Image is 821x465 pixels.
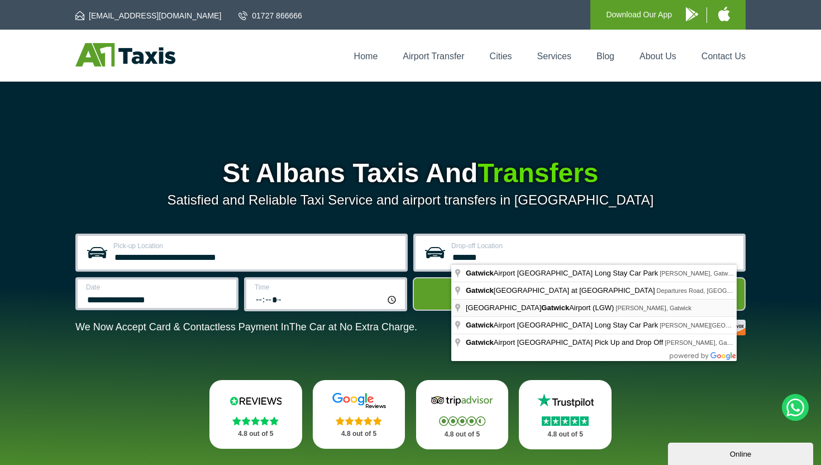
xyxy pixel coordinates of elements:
p: 4.8 out of 5 [531,428,599,442]
span: [GEOGRAPHIC_DATA] at [GEOGRAPHIC_DATA] [466,286,657,295]
label: Time [255,284,398,291]
span: [PERSON_NAME], Gatwick [615,305,691,311]
a: Cities [490,51,512,61]
img: Stars [336,416,382,425]
span: Gatwick [466,321,494,329]
h1: St Albans Taxis And [75,160,746,187]
img: A1 Taxis Android App [686,7,698,21]
a: Blog [596,51,614,61]
p: 4.8 out of 5 [222,427,290,441]
label: Pick-up Location [113,243,399,249]
span: Gatwick [466,338,494,347]
span: The Car at No Extra Charge. [289,321,417,333]
span: Gatwick [466,269,494,277]
span: Gatwick [466,286,494,295]
span: Airport [GEOGRAPHIC_DATA] Pick Up and Drop Off [466,338,665,347]
a: Airport Transfer [403,51,464,61]
span: [GEOGRAPHIC_DATA] Airport (LGW) [466,303,615,312]
img: Reviews.io [222,392,289,409]
a: Home [354,51,378,61]
p: 4.8 out of 5 [428,428,497,442]
a: About Us [639,51,676,61]
p: Satisfied and Reliable Taxi Service and airport transfers in [GEOGRAPHIC_DATA] [75,192,746,208]
a: Contact Us [701,51,746,61]
span: [PERSON_NAME], Gatwick [660,270,736,277]
img: Stars [542,416,589,426]
a: [EMAIL_ADDRESS][DOMAIN_NAME] [75,10,221,21]
label: Drop-off Location [451,243,737,249]
button: Get Quote [413,277,746,311]
span: Airport [GEOGRAPHIC_DATA] Long Stay Car Park [466,269,660,277]
span: Airport [GEOGRAPHIC_DATA] Long Stay Car Park [466,321,660,329]
img: Tripadvisor [428,392,495,409]
span: Gatwick [541,303,569,312]
p: 4.8 out of 5 [325,427,393,441]
p: We Now Accept Card & Contactless Payment In [75,321,417,333]
a: 01727 866666 [238,10,302,21]
img: A1 Taxis iPhone App [718,7,730,21]
img: Google [326,392,393,409]
img: Stars [232,416,279,425]
a: Services [537,51,571,61]
a: Tripadvisor Stars 4.8 out of 5 [416,380,509,449]
a: Google Stars 4.8 out of 5 [313,380,405,449]
iframe: chat widget [668,440,815,465]
span: [PERSON_NAME], Gatwick [665,339,741,346]
a: Trustpilot Stars 4.8 out of 5 [519,380,612,449]
p: Download Our App [606,8,672,22]
span: Transfers [478,158,598,188]
img: Stars [439,416,485,426]
label: Date [86,284,230,291]
img: A1 Taxis St Albans LTD [75,43,175,67]
img: Trustpilot [532,392,599,409]
a: Reviews.io Stars 4.8 out of 5 [209,380,302,449]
